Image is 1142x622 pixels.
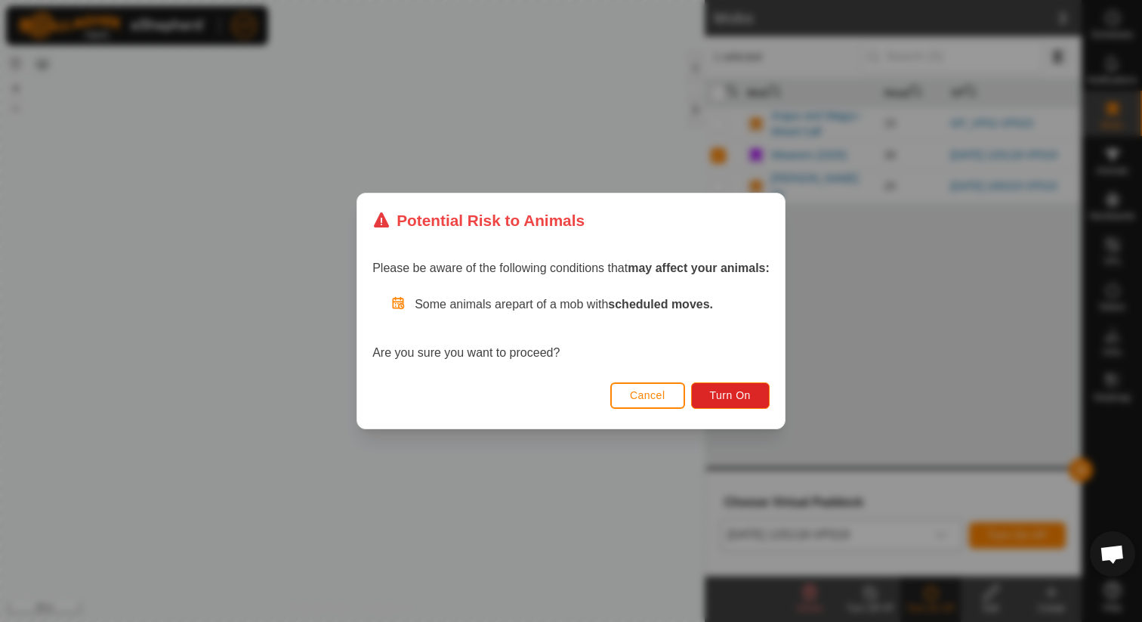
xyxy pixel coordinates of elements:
div: Are you sure you want to proceed? [372,296,770,362]
span: part of a mob with [512,298,713,311]
span: Please be aware of the following conditions that [372,261,770,274]
div: Potential Risk to Animals [372,209,585,232]
span: Turn On [710,389,751,401]
div: Open chat [1090,531,1135,577]
button: Turn On [691,382,770,409]
strong: scheduled moves. [608,298,713,311]
strong: may affect your animals: [628,261,770,274]
button: Cancel [610,382,685,409]
span: Cancel [630,389,665,401]
p: Some animals are [415,296,770,314]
